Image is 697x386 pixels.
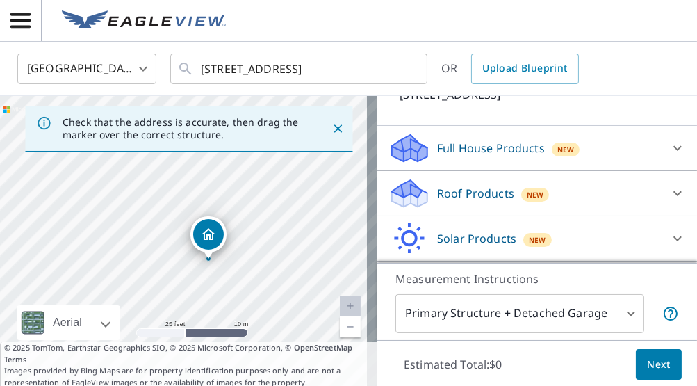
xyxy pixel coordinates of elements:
[190,216,227,259] div: Dropped pin, building 1, Residential property, 5930 S Karlov Ave Chicago, IL 60629
[17,305,120,340] div: Aerial
[201,49,399,88] input: Search by address or latitude-longitude
[471,54,578,84] a: Upload Blueprint
[557,144,575,155] span: New
[388,177,686,210] div: Roof ProductsNew
[437,185,514,202] p: Roof Products
[49,305,86,340] div: Aerial
[4,354,27,364] a: Terms
[340,316,361,337] a: Current Level 20, Zoom Out
[647,356,671,373] span: Next
[388,222,686,255] div: Solar ProductsNew
[63,116,306,141] p: Check that the address is accurate, then drag the marker over the correct structure.
[529,234,546,246] span: New
[4,342,373,365] span: © 2025 TomTom, Earthstar Geographics SIO, © 2025 Microsoft Corporation, ©
[393,349,514,380] p: Estimated Total: $0
[395,294,644,333] div: Primary Structure + Detached Garage
[395,271,679,287] p: Measurement Instructions
[662,305,679,322] span: Your report will include the primary structure and a detached garage if one exists.
[17,49,156,88] div: [GEOGRAPHIC_DATA]
[54,2,234,40] a: EV Logo
[636,349,682,380] button: Next
[329,120,347,138] button: Close
[437,140,545,156] p: Full House Products
[62,10,226,31] img: EV Logo
[527,189,544,200] span: New
[294,342,352,353] a: OpenStreetMap
[437,230,516,247] p: Solar Products
[482,60,567,77] span: Upload Blueprint
[441,54,579,84] div: OR
[340,296,361,316] a: Current Level 20, Zoom In Disabled
[388,131,686,165] div: Full House ProductsNew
